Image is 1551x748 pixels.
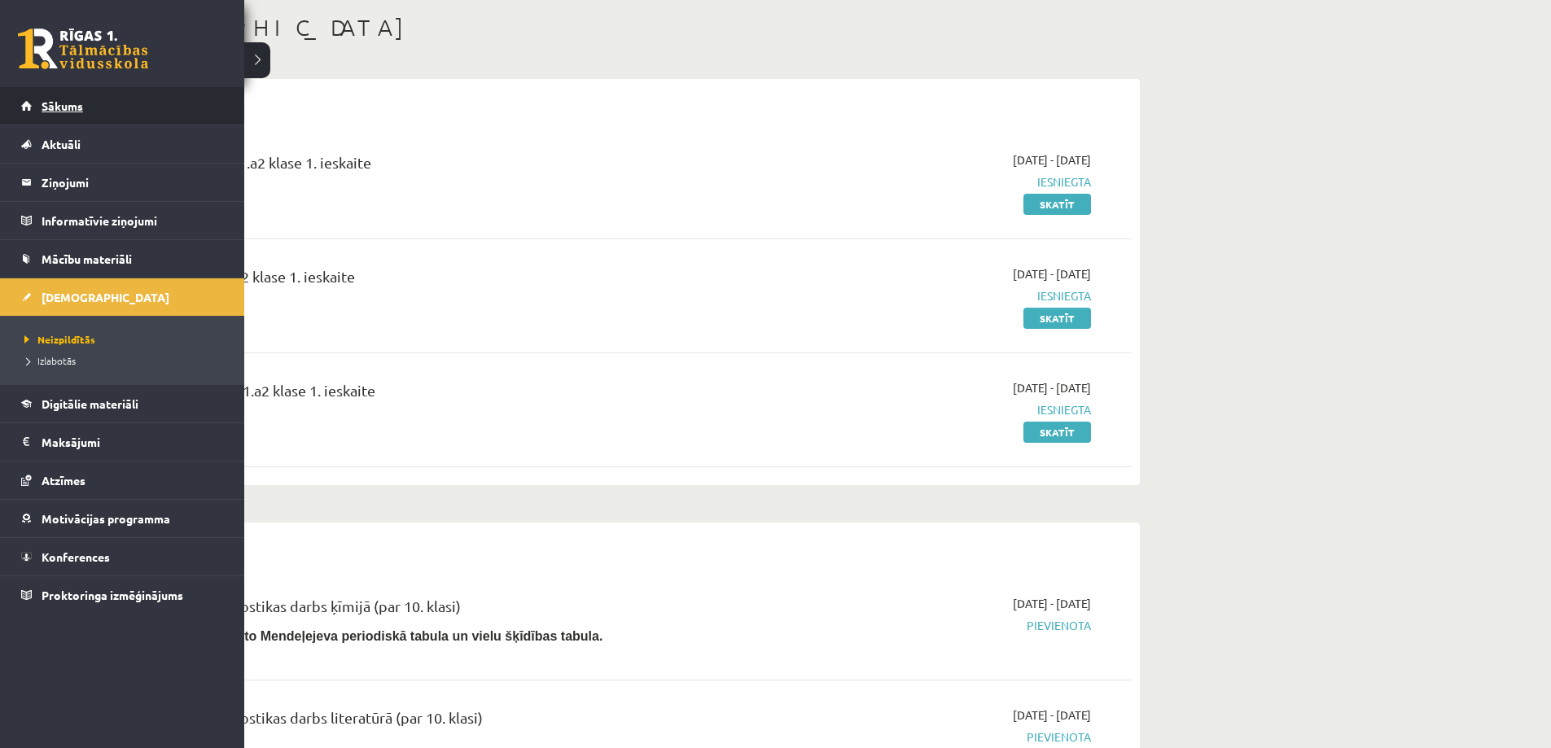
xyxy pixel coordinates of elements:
a: Neizpildītās [20,332,228,347]
div: Ģeogrāfija JK 11.a2 klase 1. ieskaite [122,265,760,295]
span: [DATE] - [DATE] [1013,265,1091,282]
span: Mācību materiāli [42,252,132,266]
span: Neizpildītās [20,333,95,346]
a: Atzīmes [21,461,224,499]
span: Iesniegta [784,173,1091,190]
span: Digitālie materiāli [42,396,138,411]
span: [DATE] - [DATE] [1013,151,1091,168]
span: [DATE] - [DATE] [1013,706,1091,724]
a: [DEMOGRAPHIC_DATA] [21,278,224,316]
a: Proktoringa izmēģinājums [21,576,224,614]
h1: [DEMOGRAPHIC_DATA] [98,14,1140,42]
legend: Ziņojumi [42,164,224,201]
span: [DATE] - [DATE] [1013,379,1091,396]
span: Proktoringa izmēģinājums [42,588,183,602]
span: Konferences [42,549,110,564]
a: Motivācijas programma [21,500,224,537]
a: Mācību materiāli [21,240,224,278]
a: Skatīt [1023,422,1091,443]
span: Iesniegta [784,401,1091,418]
b: Pildot testu jāizmanto Mendeļejeva periodiskā tabula un vielu šķīdības tabula. [122,629,602,643]
div: 11.a2 klases diagnostikas darbs literatūrā (par 10. klasi) [122,706,760,737]
a: Digitālie materiāli [21,385,224,422]
a: Informatīvie ziņojumi [21,202,224,239]
span: Pievienota [784,617,1091,634]
a: Ziņojumi [21,164,224,201]
legend: Maksājumi [42,423,224,461]
span: Izlabotās [20,354,76,367]
a: Izlabotās [20,353,228,368]
div: Angļu valoda JK 11.a2 klase 1. ieskaite [122,151,760,182]
a: Maksājumi [21,423,224,461]
span: Iesniegta [784,287,1091,304]
span: [DATE] - [DATE] [1013,595,1091,612]
legend: Informatīvie ziņojumi [42,202,224,239]
span: Pievienota [784,728,1091,746]
a: Skatīt [1023,194,1091,215]
span: Motivācijas programma [42,511,170,526]
a: Aktuāli [21,125,224,163]
a: Skatīt [1023,308,1091,329]
div: Krievu valoda JK 11.a2 klase 1. ieskaite [122,379,760,409]
span: [DEMOGRAPHIC_DATA] [42,290,169,304]
a: Konferences [21,538,224,575]
div: 11.a2 klases diagnostikas darbs ķīmijā (par 10. klasi) [122,595,760,625]
a: Sākums [21,87,224,125]
a: Rīgas 1. Tālmācības vidusskola [18,28,148,69]
span: Atzīmes [42,473,85,488]
span: Aktuāli [42,137,81,151]
span: Sākums [42,98,83,113]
